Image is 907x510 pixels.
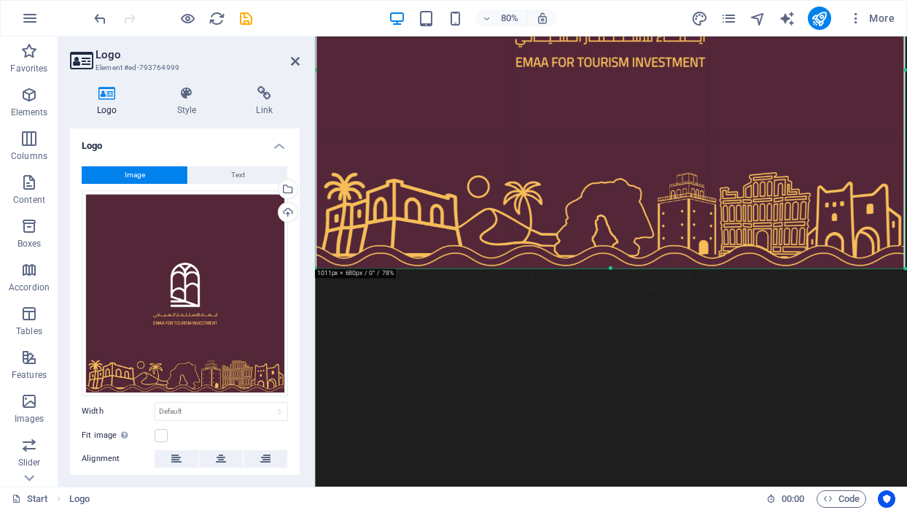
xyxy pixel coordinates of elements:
label: Alignment [82,450,155,468]
span: 00 00 [782,490,804,508]
i: Pages (Ctrl+Alt+S) [720,10,737,27]
button: Code [817,490,866,508]
label: Lazyload [82,474,155,492]
nav: breadcrumb [69,490,90,508]
button: text_generator [779,9,796,27]
button: undo [91,9,109,27]
label: Width [82,407,155,415]
h6: Session time [766,490,805,508]
label: Fit image [82,427,155,444]
p: Columns [11,150,47,162]
h4: Link [229,86,300,117]
i: Publish [811,10,828,27]
span: Click to select. Double-click to edit [69,490,90,508]
label: Responsive [185,474,258,492]
i: Save (Ctrl+S) [238,10,254,27]
p: Accordion [9,282,50,293]
button: More [843,7,900,30]
p: Content [13,194,45,206]
p: Images [15,413,44,425]
span: Code [823,490,860,508]
span: Image [125,166,145,184]
button: Image [82,166,187,184]
i: Design (Ctrl+Alt+Y) [691,10,708,27]
h3: Element #ed-793764999 [96,61,270,74]
h4: Logo [70,128,300,155]
p: Slider [18,457,41,468]
button: design [691,9,709,27]
button: publish [808,7,831,30]
h4: Style [150,86,230,117]
i: Navigator [750,10,766,27]
p: Tables [16,325,42,337]
p: Features [12,369,47,381]
span: More [849,11,895,26]
i: AI Writer [779,10,795,27]
button: reload [208,9,225,27]
i: Reload page [209,10,225,27]
p: Boxes [17,238,42,250]
button: pages [720,9,738,27]
i: On resize automatically adjust zoom level to fit chosen device. [536,12,549,25]
button: 80% [476,9,528,27]
p: Elements [11,107,48,118]
div: Emaalogonew-y3MrhuzRA_1REy_NTA4d6g.jpg [82,190,288,396]
button: Usercentrics [878,490,895,508]
button: Text [188,166,287,184]
h6: 80% [498,9,521,27]
span: Text [231,166,245,184]
button: navigator [750,9,767,27]
button: Click here to leave preview mode and continue editing [179,9,196,27]
span: : [792,493,794,504]
i: Undo: Delete elements (Ctrl+Z) [92,10,109,27]
p: Favorites [10,63,47,74]
a: Click to cancel selection. Double-click to open Pages [12,490,48,508]
h4: Logo [70,86,150,117]
button: save [237,9,254,27]
h2: Logo [96,48,300,61]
